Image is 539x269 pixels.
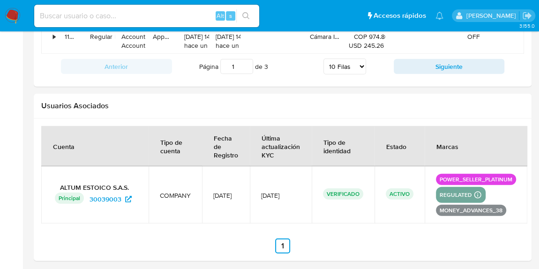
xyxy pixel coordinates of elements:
[41,101,524,111] h2: Usuarios Asociados
[435,12,443,20] a: Notificaciones
[466,11,519,20] p: leonardo.alvarezortiz@mercadolibre.com.co
[236,9,255,22] button: search-icon
[34,10,259,22] input: Buscar usuario o caso...
[519,22,534,30] span: 3.155.0
[217,11,224,20] span: Alt
[522,11,532,21] a: Salir
[229,11,232,20] span: s
[374,11,426,21] span: Accesos rápidos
